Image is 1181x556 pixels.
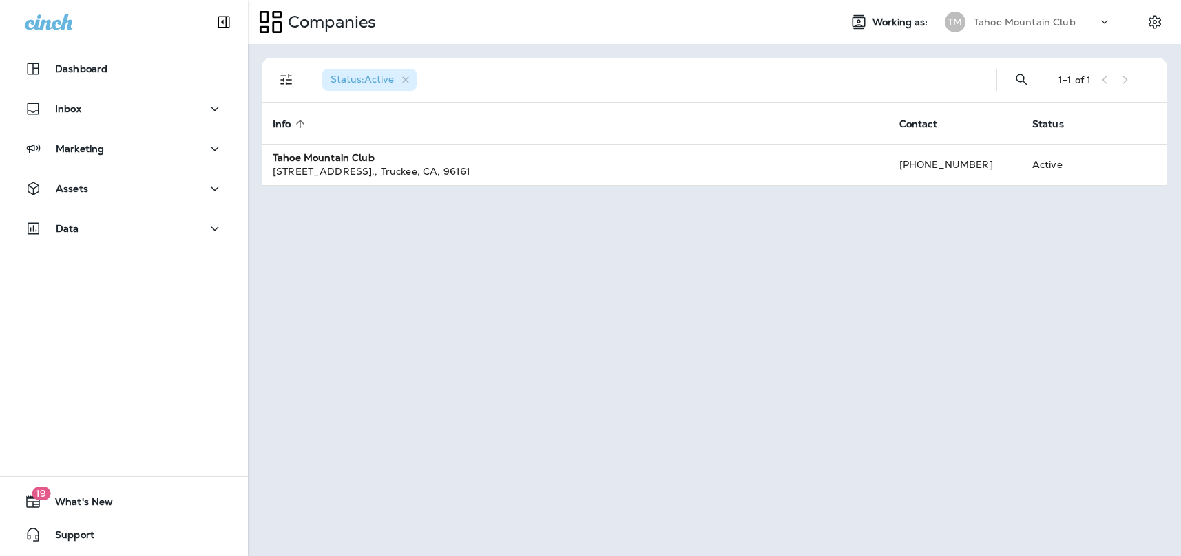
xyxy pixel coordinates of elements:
[56,143,104,154] p: Marketing
[56,183,88,194] p: Assets
[14,521,234,548] button: Support
[205,8,243,36] button: Collapse Sidebar
[899,118,955,130] span: Contact
[1142,10,1167,34] button: Settings
[55,63,107,74] p: Dashboard
[974,17,1076,28] p: Tahoe Mountain Club
[899,118,937,130] span: Contact
[14,55,234,83] button: Dashboard
[945,12,965,32] div: TM
[331,73,394,85] span: Status : Active
[1032,118,1082,130] span: Status
[1021,144,1105,185] td: Active
[282,12,376,32] p: Companies
[14,215,234,242] button: Data
[14,95,234,122] button: Inbox
[273,164,877,178] div: [STREET_ADDRESS]. , Truckee , CA , 96161
[872,17,931,28] span: Working as:
[41,496,113,513] span: What's New
[273,118,291,130] span: Info
[14,175,234,202] button: Assets
[1058,74,1091,85] div: 1 - 1 of 1
[14,488,234,515] button: 19What's New
[55,103,81,114] p: Inbox
[273,118,309,130] span: Info
[1032,118,1064,130] span: Status
[56,223,79,234] p: Data
[41,529,94,546] span: Support
[1008,66,1036,94] button: Search Companies
[888,144,1021,185] td: [PHONE_NUMBER]
[273,151,375,164] strong: Tahoe Mountain Club
[322,69,417,91] div: Status:Active
[14,135,234,162] button: Marketing
[32,486,50,500] span: 19
[273,66,300,94] button: Filters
